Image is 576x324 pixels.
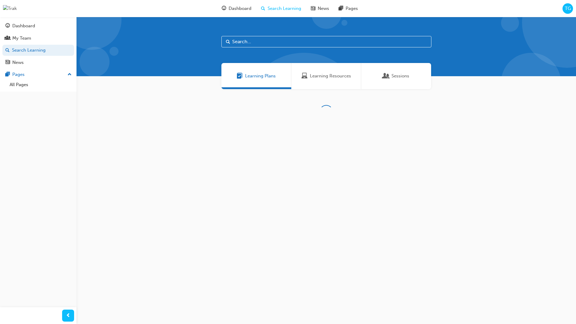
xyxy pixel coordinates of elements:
[311,5,315,12] span: news-icon
[12,71,25,78] div: Pages
[5,72,10,77] span: pages-icon
[12,59,24,66] div: News
[383,73,389,79] span: Sessions
[5,60,10,65] span: news-icon
[334,2,363,15] a: pages-iconPages
[339,5,343,12] span: pages-icon
[67,71,72,79] span: up-icon
[291,63,361,89] a: Learning ResourcesLearning Resources
[5,48,10,53] span: search-icon
[306,2,334,15] a: news-iconNews
[3,5,17,12] img: Trak
[217,2,256,15] a: guage-iconDashboard
[2,20,74,31] a: Dashboard
[237,73,243,79] span: Learning Plans
[12,22,35,29] div: Dashboard
[2,45,74,56] a: Search Learning
[346,5,358,12] span: Pages
[301,73,307,79] span: Learning Resources
[222,5,226,12] span: guage-icon
[261,5,265,12] span: search-icon
[565,5,571,12] span: TG
[245,73,276,79] span: Learning Plans
[318,5,329,12] span: News
[226,38,230,45] span: Search
[2,69,74,80] button: Pages
[268,5,301,12] span: Search Learning
[7,80,74,89] a: All Pages
[2,57,74,68] a: News
[310,73,351,79] span: Learning Resources
[66,312,70,319] span: prev-icon
[12,35,31,42] div: My Team
[221,63,291,89] a: Learning PlansLearning Plans
[5,23,10,29] span: guage-icon
[5,36,10,41] span: people-icon
[361,63,431,89] a: SessionsSessions
[229,5,251,12] span: Dashboard
[2,33,74,44] a: My Team
[256,2,306,15] a: search-iconSearch Learning
[562,3,573,14] button: TG
[2,19,74,69] button: DashboardMy TeamSearch LearningNews
[391,73,409,79] span: Sessions
[221,36,431,47] input: Search...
